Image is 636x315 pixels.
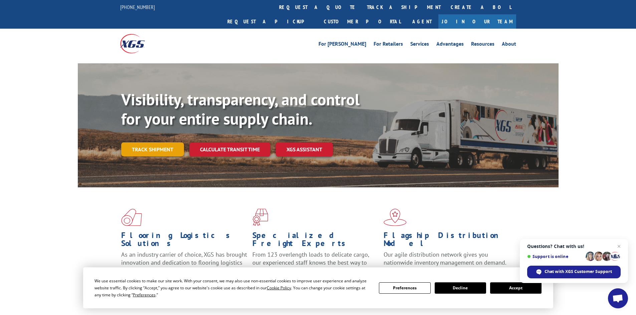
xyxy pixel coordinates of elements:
h1: Specialized Freight Experts [252,231,379,251]
span: As an industry carrier of choice, XGS has brought innovation and dedication to flooring logistics... [121,251,247,274]
div: Open chat [608,288,628,308]
h1: Flooring Logistics Solutions [121,231,247,251]
span: Questions? Chat with us! [527,244,621,249]
a: Advantages [436,41,464,49]
a: [PHONE_NUMBER] [120,4,155,10]
img: xgs-icon-total-supply-chain-intelligence-red [121,209,142,226]
a: Resources [471,41,494,49]
span: Close chat [615,242,623,250]
a: For Retailers [374,41,403,49]
a: Request a pickup [222,14,319,29]
a: About [502,41,516,49]
p: From 123 overlength loads to delicate cargo, our experienced staff knows the best way to move you... [252,251,379,280]
div: Cookie Consent Prompt [83,267,553,308]
a: Join Our Team [438,14,516,29]
span: Cookie Policy [267,285,291,291]
div: Chat with XGS Customer Support [527,266,621,278]
a: Track shipment [121,142,184,156]
span: Our agile distribution network gives you nationwide inventory management on demand. [384,251,506,266]
img: xgs-icon-flagship-distribution-model-red [384,209,407,226]
h1: Flagship Distribution Model [384,231,510,251]
a: For [PERSON_NAME] [319,41,366,49]
span: Support is online [527,254,583,259]
span: Chat with XGS Customer Support [545,269,612,275]
a: Agent [406,14,438,29]
a: Calculate transit time [189,142,270,157]
a: Services [410,41,429,49]
button: Decline [435,282,486,294]
a: Customer Portal [319,14,406,29]
b: Visibility, transparency, and control for your entire supply chain. [121,89,360,129]
a: XGS ASSISTANT [276,142,333,157]
span: Preferences [133,292,156,298]
button: Accept [490,282,542,294]
img: xgs-icon-focused-on-flooring-red [252,209,268,226]
button: Preferences [379,282,430,294]
div: We use essential cookies to make our site work. With your consent, we may also use non-essential ... [94,277,371,298]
